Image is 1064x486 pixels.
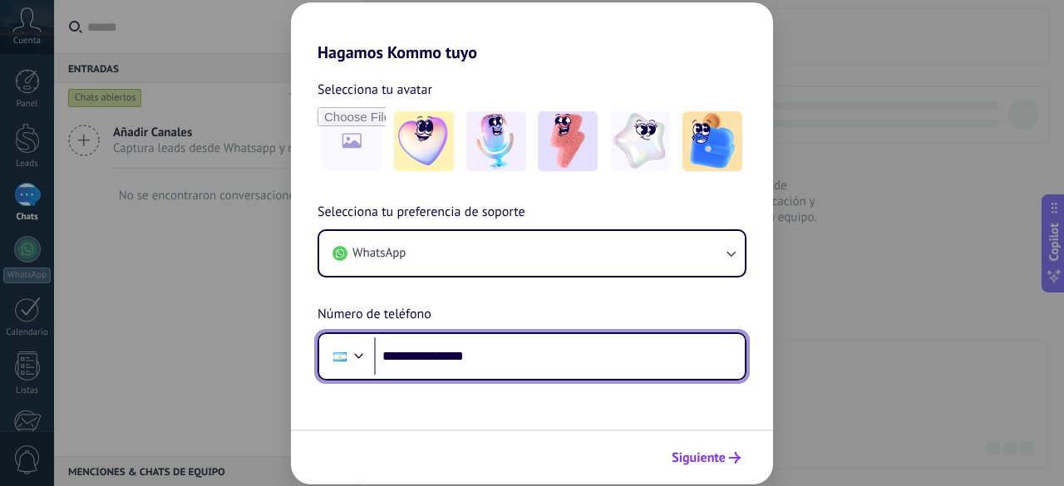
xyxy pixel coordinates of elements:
img: -4.jpeg [610,111,670,171]
span: Siguiente [672,452,726,464]
h2: Hagamos Kommo tuyo [291,2,773,62]
span: WhatsApp [352,245,406,262]
img: -2.jpeg [466,111,526,171]
img: -1.jpeg [394,111,454,171]
div: Argentina: + 54 [324,339,356,374]
button: WhatsApp [319,231,745,276]
span: Selecciona tu avatar [318,79,432,101]
img: -5.jpeg [682,111,742,171]
span: Selecciona tu preferencia de soporte [318,202,525,223]
span: Número de teléfono [318,304,431,326]
button: Siguiente [664,444,748,472]
img: -3.jpeg [538,111,598,171]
